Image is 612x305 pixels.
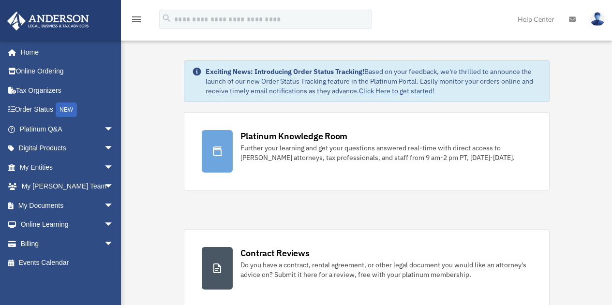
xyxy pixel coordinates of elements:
a: Digital Productsarrow_drop_down [7,139,128,158]
div: Based on your feedback, we're thrilled to announce the launch of our new Order Status Tracking fe... [206,67,541,96]
i: search [162,13,172,24]
div: Contract Reviews [240,247,310,259]
a: Online Ordering [7,62,128,81]
span: arrow_drop_down [104,119,123,139]
a: My Documentsarrow_drop_down [7,196,128,215]
a: Online Learningarrow_drop_down [7,215,128,234]
span: arrow_drop_down [104,139,123,159]
a: Tax Organizers [7,81,128,100]
a: Billingarrow_drop_down [7,234,128,253]
a: Platinum Knowledge Room Further your learning and get your questions answered real-time with dire... [184,112,550,190]
a: My Entitiesarrow_drop_down [7,158,128,177]
a: Order StatusNEW [7,100,128,120]
div: Further your learning and get your questions answered real-time with direct access to [PERSON_NAM... [240,143,532,162]
a: Platinum Q&Aarrow_drop_down [7,119,128,139]
strong: Exciting News: Introducing Order Status Tracking! [206,67,364,76]
div: Do you have a contract, rental agreement, or other legal document you would like an attorney's ad... [240,260,532,279]
span: arrow_drop_down [104,196,123,216]
div: Platinum Knowledge Room [240,130,348,142]
img: Anderson Advisors Platinum Portal [4,12,92,30]
span: arrow_drop_down [104,234,123,254]
span: arrow_drop_down [104,215,123,235]
i: menu [131,14,142,25]
a: Click Here to get started! [359,87,434,95]
img: User Pic [590,12,605,26]
a: Home [7,43,123,62]
span: arrow_drop_down [104,177,123,197]
a: My [PERSON_NAME] Teamarrow_drop_down [7,177,128,196]
span: arrow_drop_down [104,158,123,177]
div: NEW [56,102,77,117]
a: Events Calendar [7,253,128,273]
a: menu [131,17,142,25]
